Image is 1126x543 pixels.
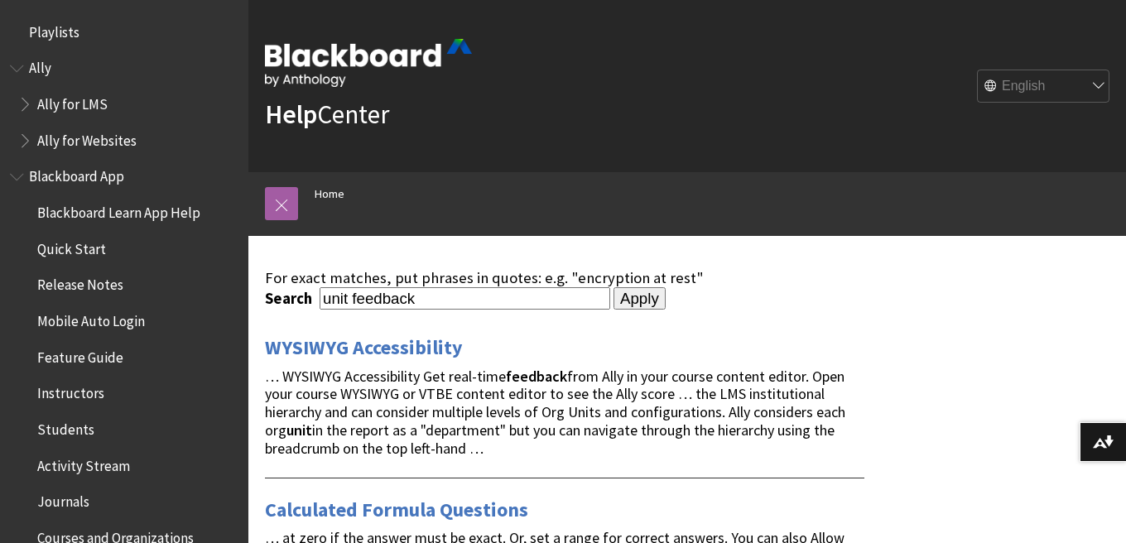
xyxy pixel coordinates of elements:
[265,367,845,458] span: … WYSIWYG Accessibility Get real-time from Ally in your course content editor. Open your course W...
[265,497,528,523] a: Calculated Formula Questions
[29,55,51,77] span: Ally
[37,416,94,438] span: Students
[29,163,124,185] span: Blackboard App
[506,367,567,386] strong: feedback
[37,127,137,149] span: Ally for Websites
[37,344,123,366] span: Feature Guide
[37,488,89,511] span: Journals
[37,235,106,257] span: Quick Start
[37,452,130,474] span: Activity Stream
[265,98,317,131] strong: Help
[614,287,666,310] input: Apply
[37,271,123,294] span: Release Notes
[286,420,312,440] strong: unit
[10,55,238,155] nav: Book outline for Anthology Ally Help
[37,199,200,221] span: Blackboard Learn App Help
[265,39,472,87] img: Blackboard by Anthology
[978,70,1110,103] select: Site Language Selector
[265,269,864,287] div: For exact matches, put phrases in quotes: e.g. "encryption at rest"
[37,307,145,329] span: Mobile Auto Login
[265,289,316,308] label: Search
[265,98,389,131] a: HelpCenter
[29,18,79,41] span: Playlists
[37,380,104,402] span: Instructors
[315,184,344,204] a: Home
[10,18,238,46] nav: Book outline for Playlists
[37,90,108,113] span: Ally for LMS
[265,334,463,361] a: WYSIWYG Accessibility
